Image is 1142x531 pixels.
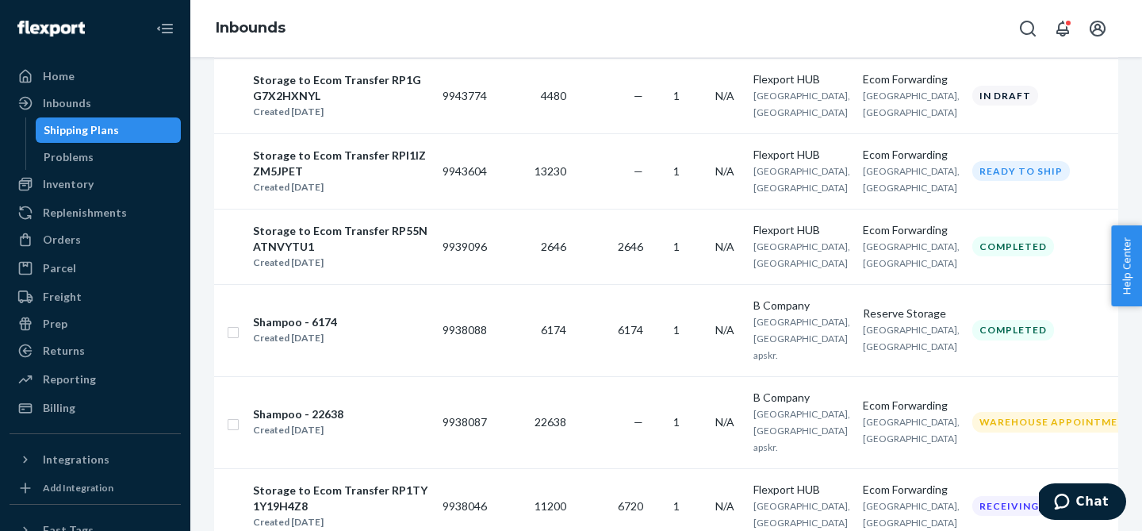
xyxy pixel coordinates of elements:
[753,390,850,406] div: B Company
[10,63,181,89] a: Home
[753,147,850,163] div: Flexport HUB
[43,68,75,84] div: Home
[253,330,337,346] div: Created [DATE]
[10,171,181,197] a: Inventory
[715,164,734,178] span: N/A
[10,227,181,252] a: Orders
[43,316,67,332] div: Prep
[43,232,81,248] div: Orders
[753,482,850,498] div: Flexport HUB
[863,398,960,414] div: Ecom Forwarding
[1039,483,1126,523] iframe: Opens a widget where you can chat to one of our agents
[972,496,1046,516] div: Receiving
[10,256,181,281] a: Parcel
[715,323,734,337] span: N/A
[253,179,429,195] div: Created [DATE]
[753,90,850,118] span: [GEOGRAPHIC_DATA], [GEOGRAPHIC_DATA]
[972,86,1038,106] div: In draft
[673,164,680,178] span: 1
[10,447,181,472] button: Integrations
[863,500,960,529] span: [GEOGRAPHIC_DATA], [GEOGRAPHIC_DATA]
[863,306,960,321] div: Reserve Storage
[863,147,960,163] div: Ecom Forwarding
[863,165,960,194] span: [GEOGRAPHIC_DATA], [GEOGRAPHIC_DATA]
[618,240,643,253] span: 2646
[253,483,429,514] div: Storage to Ecom Transfer RP1TY1Y19H4Z8
[618,323,643,337] span: 6174
[436,209,493,284] td: 9939096
[43,289,82,305] div: Freight
[436,376,493,468] td: 9938087
[253,104,429,120] div: Created [DATE]
[863,324,960,352] span: [GEOGRAPHIC_DATA], [GEOGRAPHIC_DATA]
[10,395,181,421] a: Billing
[253,223,429,255] div: Storage to Ecom Transfer RP55NATNVYTU1
[10,338,181,364] a: Returns
[863,416,960,444] span: [GEOGRAPHIC_DATA], [GEOGRAPHIC_DATA]
[43,95,91,111] div: Inbounds
[753,240,850,269] span: [GEOGRAPHIC_DATA], [GEOGRAPHIC_DATA]
[753,298,850,314] div: B Company
[43,343,85,359] div: Returns
[1082,13,1113,44] button: Open account menu
[43,205,127,221] div: Replenishments
[634,164,643,178] span: —
[535,499,566,513] span: 11200
[1047,13,1079,44] button: Open notifications
[43,481,113,494] div: Add Integration
[715,499,734,513] span: N/A
[535,415,566,429] span: 22638
[10,367,181,392] a: Reporting
[753,500,850,529] span: [GEOGRAPHIC_DATA], [GEOGRAPHIC_DATA]
[149,13,181,44] button: Close Navigation
[535,164,566,178] span: 13230
[673,89,680,102] span: 1
[1111,225,1142,306] button: Help Center
[753,408,850,453] span: [GEOGRAPHIC_DATA], [GEOGRAPHIC_DATA] apskr.
[863,90,960,118] span: [GEOGRAPHIC_DATA], [GEOGRAPHIC_DATA]
[673,323,680,337] span: 1
[436,133,493,209] td: 9943604
[541,323,566,337] span: 6174
[673,240,680,253] span: 1
[17,21,85,37] img: Flexport logo
[44,122,119,138] div: Shipping Plans
[36,117,182,143] a: Shipping Plans
[972,161,1070,181] div: Ready to ship
[634,89,643,102] span: —
[436,58,493,133] td: 9943774
[972,320,1054,340] div: Completed
[753,165,850,194] span: [GEOGRAPHIC_DATA], [GEOGRAPHIC_DATA]
[253,72,429,104] div: Storage to Ecom Transfer RP1GG7X2HXNYL
[253,255,429,271] div: Created [DATE]
[253,514,429,530] div: Created [DATE]
[44,149,94,165] div: Problems
[253,406,343,422] div: Shampoo - 22638
[436,284,493,376] td: 9938088
[715,415,734,429] span: N/A
[715,240,734,253] span: N/A
[253,148,429,179] div: Storage to Ecom Transfer RPI1IZZM5JPET
[634,415,643,429] span: —
[753,316,850,361] span: [GEOGRAPHIC_DATA], [GEOGRAPHIC_DATA] apskr.
[618,499,643,513] span: 6720
[43,400,75,416] div: Billing
[43,452,109,468] div: Integrations
[43,371,96,387] div: Reporting
[10,479,181,498] a: Add Integration
[203,6,298,52] ol: breadcrumbs
[863,240,960,269] span: [GEOGRAPHIC_DATA], [GEOGRAPHIC_DATA]
[36,144,182,170] a: Problems
[673,499,680,513] span: 1
[43,176,94,192] div: Inventory
[1012,13,1044,44] button: Open Search Box
[43,260,76,276] div: Parcel
[10,311,181,337] a: Prep
[10,284,181,310] a: Freight
[863,71,960,87] div: Ecom Forwarding
[753,71,850,87] div: Flexport HUB
[863,222,960,238] div: Ecom Forwarding
[715,89,734,102] span: N/A
[541,89,566,102] span: 4480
